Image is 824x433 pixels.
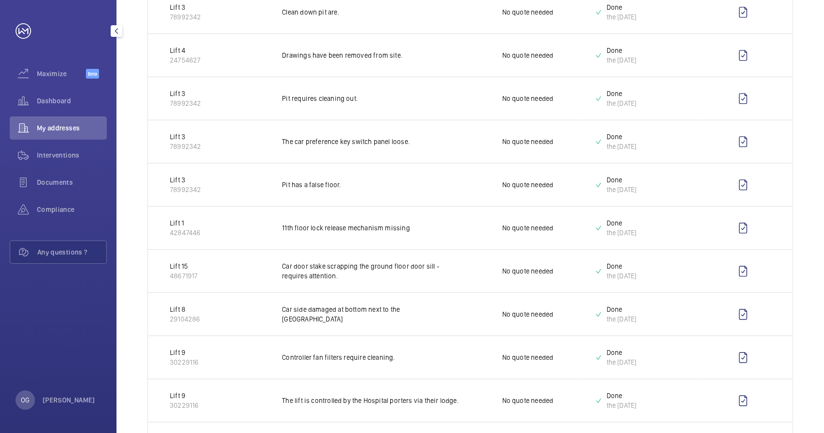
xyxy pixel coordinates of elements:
[606,46,636,55] p: Done
[606,228,636,238] div: the [DATE]
[502,7,553,17] p: No quote needed
[606,261,636,271] p: Done
[170,12,201,22] p: 78992342
[282,137,461,146] p: The car preference key switch panel loose.
[606,218,636,228] p: Done
[170,391,198,401] p: Lift 9
[606,175,636,185] p: Done
[502,137,553,146] p: No quote needed
[502,94,553,103] p: No quote needed
[170,46,200,55] p: Lift 4
[282,353,461,362] p: Controller fan filters require cleaning.
[170,185,201,194] p: 78992342
[502,396,553,405] p: No quote needed
[37,177,107,187] span: Documents
[606,132,636,142] p: Done
[170,271,198,281] p: 48671917
[606,142,636,151] div: the [DATE]
[170,89,201,98] p: Lift 3
[502,180,553,190] p: No quote needed
[282,7,461,17] p: Clean down pit are.
[170,175,201,185] p: Lift 3
[282,223,461,233] p: 11th floor lock release mechanism missing
[170,261,198,271] p: Lift 15
[282,305,461,324] p: Car side damaged at bottom next to the [GEOGRAPHIC_DATA]
[170,357,198,367] p: 30229116
[170,348,198,357] p: Lift 9
[502,266,553,276] p: No quote needed
[606,391,636,401] p: Done
[502,50,553,60] p: No quote needed
[37,247,106,257] span: Any questions ?
[606,305,636,314] p: Done
[170,228,200,238] p: 42847446
[606,2,636,12] p: Done
[170,314,200,324] p: 29104286
[606,357,636,367] div: the [DATE]
[282,50,461,60] p: Drawings have been removed from site.
[502,353,553,362] p: No quote needed
[502,223,553,233] p: No quote needed
[170,142,201,151] p: 78992342
[37,96,107,106] span: Dashboard
[606,401,636,410] div: the [DATE]
[43,395,95,405] p: [PERSON_NAME]
[37,123,107,133] span: My addresses
[606,12,636,22] div: the [DATE]
[606,271,636,281] div: the [DATE]
[606,348,636,357] p: Done
[21,395,30,405] p: OG
[37,69,86,79] span: Maximize
[170,218,200,228] p: Lift 1
[86,69,99,79] span: Beta
[37,150,107,160] span: Interventions
[282,396,461,405] p: The lift is controlled by the Hospital porters via their lodge.
[170,2,201,12] p: Lift 3
[282,94,461,103] p: Pit requires cleaning out.
[606,98,636,108] div: the [DATE]
[170,132,201,142] p: Lift 3
[606,55,636,65] div: the [DATE]
[606,89,636,98] p: Done
[170,98,201,108] p: 78992342
[282,261,461,281] p: Car door stake scrapping the ground floor door sill -requires attention.
[606,185,636,194] div: the [DATE]
[606,314,636,324] div: the [DATE]
[502,309,553,319] p: No quote needed
[282,180,461,190] p: Pit has a false floor.
[37,205,107,214] span: Compliance
[170,305,200,314] p: Lift 8
[170,55,200,65] p: 24754627
[170,401,198,410] p: 30229116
